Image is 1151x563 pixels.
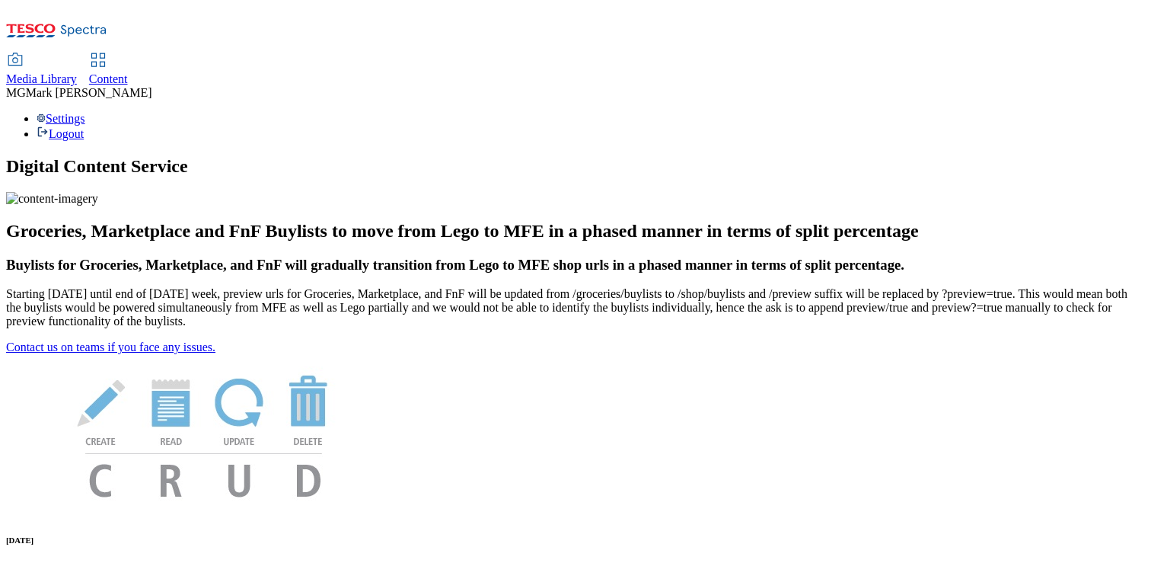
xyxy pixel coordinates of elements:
h1: Digital Content Service [6,156,1145,177]
p: Starting [DATE] until end of [DATE] week, preview urls for Groceries, Marketplace, and FnF will b... [6,287,1145,328]
h3: Buylists for Groceries, Marketplace, and FnF will gradually transition from Lego to MFE shop urls... [6,257,1145,274]
img: News Image [6,354,402,513]
a: Content [89,54,128,86]
span: Media Library [6,72,77,85]
span: Content [89,72,128,85]
h2: Groceries, Marketplace and FnF Buylists to move from Lego to MFE in a phased manner in terms of s... [6,221,1145,242]
span: MG [6,86,26,99]
img: content-imagery [6,192,98,206]
h6: [DATE] [6,536,1145,545]
span: Mark [PERSON_NAME] [26,86,152,99]
a: Logout [37,127,84,140]
a: Settings [37,112,85,125]
a: Media Library [6,54,77,86]
a: Contact us on teams if you face any issues. [6,341,215,353]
